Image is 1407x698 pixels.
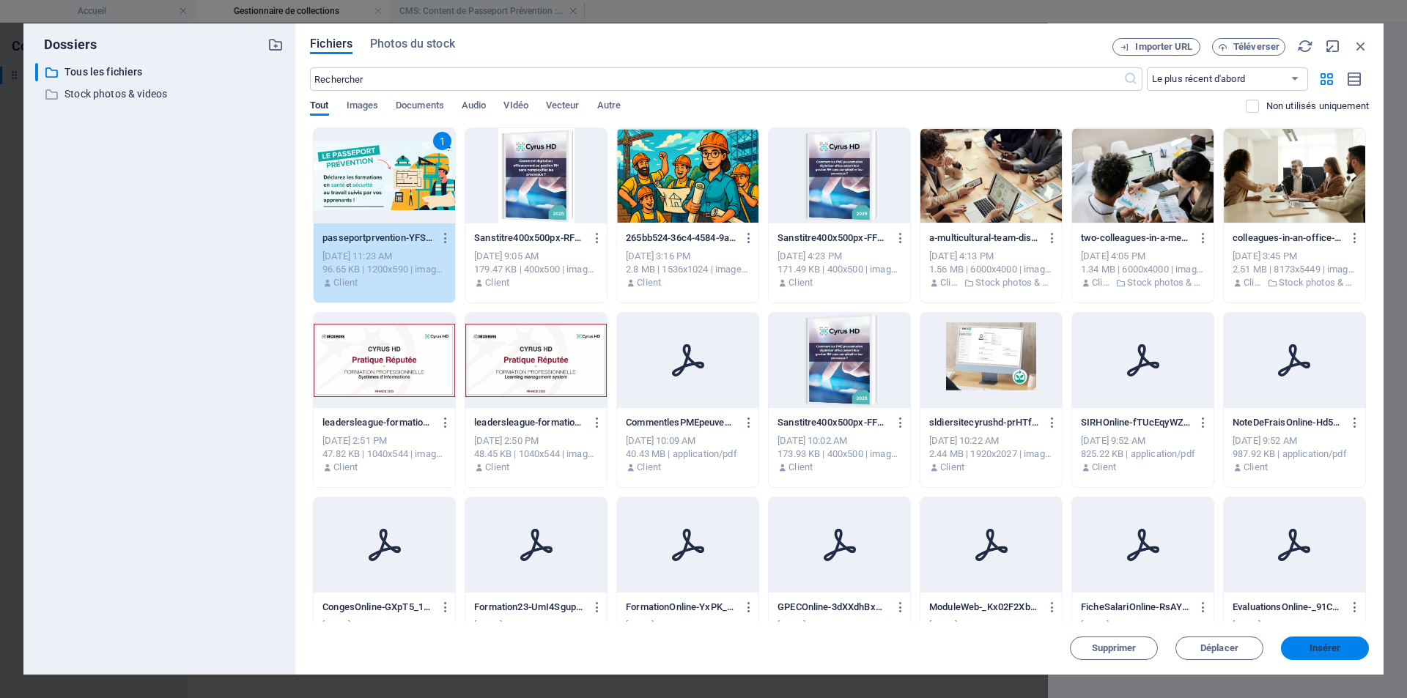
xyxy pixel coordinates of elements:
[637,276,661,289] p: Client
[1081,619,1205,632] div: [DATE] 9:52 AM
[462,97,486,117] span: Audio
[1081,601,1191,614] p: FicheSalariOnline-RsAY20s1Y_ZKgfwbTWsqtg.pdf
[778,231,887,245] p: Sanstitre400x500px-FFkw3GNe4EOOG-pWR8P3kA-jw2EQ-TJYh5L4Jfy13jjMA.png
[1310,644,1341,653] span: Insérer
[1175,636,1263,660] button: Déplacer
[474,250,598,263] div: [DATE] 9:05 AM
[929,276,1053,289] div: De: Client | Dossier: Stock photos & videos
[626,434,750,448] div: [DATE] 10:09 AM
[267,37,284,53] i: Créer un nouveau dossier
[433,132,451,150] div: 1
[1244,461,1268,474] p: Client
[789,276,813,289] p: Client
[474,434,598,448] div: [DATE] 2:50 PM
[929,601,1039,614] p: ModuleWeb-_Kx02F2XbnvsYRa9PZJ0wQ.pdf
[310,97,328,117] span: Tout
[1233,231,1343,245] p: colleagues-in-an-office-celebrating-a-successful-negotiation-with-a-handshake-qOhhGLIktFaH998lINq...
[929,231,1039,245] p: a-multicultural-team-discussing-analytics-and-strategy-in-a-modern-office-setting-NCa37BTkhDzWtq9...
[929,448,1053,461] div: 2.44 MB | 1920x2027 | image/png
[1081,448,1205,461] div: 825.22 KB | application/pdf
[322,250,446,263] div: [DATE] 11:23 AM
[1279,276,1356,289] p: Stock photos & videos
[626,448,750,461] div: 40.43 MB | application/pdf
[1233,250,1356,263] div: [DATE] 3:45 PM
[474,619,598,632] div: [DATE] 9:52 AM
[1200,644,1238,653] span: Déplacer
[637,461,661,474] p: Client
[310,67,1123,91] input: Rechercher
[778,416,887,429] p: Sanstitre400x500px-FFkw3GNe4EOOG-pWR8P3kA.png
[474,231,584,245] p: Sanstitre400x500px-RFYJA8tQ9w9QE4r-vCnbAg.png
[1092,276,1112,289] p: Client
[1135,42,1192,51] span: Importer URL
[1081,434,1205,448] div: [DATE] 9:52 AM
[1233,448,1356,461] div: 987.92 KB | application/pdf
[322,448,446,461] div: 47.82 KB | 1040x544 | image/jpeg
[1233,434,1356,448] div: [DATE] 9:52 AM
[626,601,736,614] p: FormationOnline-YxPK_qd8jlpElDQTtrpmrw.pdf
[322,263,446,276] div: 96.65 KB | 1200x590 | image/jpeg
[310,35,352,53] span: Fichiers
[322,434,446,448] div: [DATE] 2:51 PM
[975,276,1053,289] p: Stock photos & videos
[1092,461,1116,474] p: Client
[597,97,621,117] span: Autre
[1092,644,1137,653] span: Supprimer
[778,434,901,448] div: [DATE] 10:02 AM
[370,35,455,53] span: Photos du stock
[1081,276,1205,289] div: De: Client | Dossier: Stock photos & videos
[322,231,432,245] p: passeportprvention-YFSggbvRNZJ0c4Pb_Bf2tg.jpg
[778,263,901,276] div: 171.49 KB | 400x500 | image/png
[1233,416,1343,429] p: NoteDeFraisOnline-Hd57WEGPme3kEdwYZHltuQ.pdf
[1233,42,1279,51] span: Téléverser
[485,276,509,289] p: Client
[474,416,584,429] p: leadersleague-formation-professionnelle-learning-management-system-organismes-de-formation-france...
[1244,276,1263,289] p: Client
[333,276,358,289] p: Client
[626,263,750,276] div: 2.8 MB | 1536x1024 | image/png
[546,97,580,117] span: Vecteur
[474,448,598,461] div: 48.45 KB | 1040x544 | image/jpeg
[1233,263,1356,276] div: 2.51 MB | 8173x5449 | image/jpeg
[940,276,960,289] p: Client
[35,85,284,103] div: Stock photos & videos
[929,263,1053,276] div: 1.56 MB | 6000x4000 | image/jpeg
[1081,231,1191,245] p: two-colleagues-in-a-meeting-room-discussing-financial-charts-and-graphs-on-a-laptop-and-paper-SB0...
[626,250,750,263] div: [DATE] 3:16 PM
[1266,100,1369,113] p: Non utilisés uniquement
[940,461,964,474] p: Client
[929,416,1039,429] p: sldiersitecyrushd-prHTf2vbJTFYFAjphJWQ_A.png
[1112,38,1200,56] button: Importer URL
[35,63,38,81] div: ​
[929,619,1053,632] div: [DATE] 9:52 AM
[474,601,584,614] p: Formation23-UmI4Sgupp1dphUtTjBzcaQ.pdf
[1233,276,1356,289] div: De: Client | Dossier: Stock photos & videos
[503,97,528,117] span: VIdéo
[1081,416,1191,429] p: SIRHOnline-fTUcEqyWZDQMbsVwBFEr1Q.pdf
[1081,250,1205,263] div: [DATE] 4:05 PM
[35,35,97,54] p: Dossiers
[64,64,256,81] p: Tous les fichiers
[626,416,736,429] p: CommentlesPMEpeuvent-ellesdigitaliserefficacementleurgestionRHsanscomplexifierleurprocessus5-XDIl...
[396,97,444,117] span: Documents
[1212,38,1285,56] button: Téléverser
[333,461,358,474] p: Client
[1081,263,1205,276] div: 1.34 MB | 6000x4000 | image/jpeg
[474,263,598,276] div: 179.47 KB | 400x500 | image/png
[1233,601,1343,614] p: EvaluationsOnline-_91CktD7wO9U1pBdCa8Hjw.pdf
[778,448,901,461] div: 173.93 KB | 400x500 | image/png
[322,416,432,429] p: leadersleague-formation-professionnelle-systemes-d-informations-and-tms-organismes-de-formation-f...
[778,250,901,263] div: [DATE] 4:23 PM
[1127,276,1205,289] p: Stock photos & videos
[1297,38,1313,54] i: Actualiser
[929,250,1053,263] div: [DATE] 4:13 PM
[1353,38,1369,54] i: Fermer
[64,86,256,103] p: Stock photos & videos
[929,434,1053,448] div: [DATE] 10:22 AM
[789,461,813,474] p: Client
[1070,636,1158,660] button: Supprimer
[347,97,379,117] span: Images
[778,601,887,614] p: GPECOnline-3dXXdhBxDojpSYC3KJUNUw.pdf
[778,619,901,632] div: [DATE] 9:52 AM
[322,601,432,614] p: CongesOnline-GXpT5_1O_rZ_l4nNlQP0tQ.pdf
